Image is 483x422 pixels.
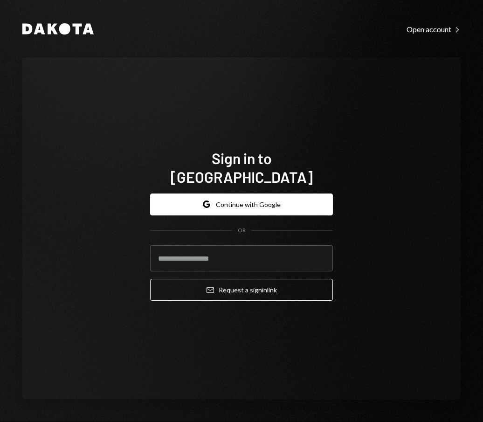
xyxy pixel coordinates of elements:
[407,25,461,34] div: Open account
[407,24,461,34] a: Open account
[150,149,333,186] h1: Sign in to [GEOGRAPHIC_DATA]
[150,279,333,301] button: Request a signinlink
[238,227,246,235] div: OR
[150,194,333,215] button: Continue with Google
